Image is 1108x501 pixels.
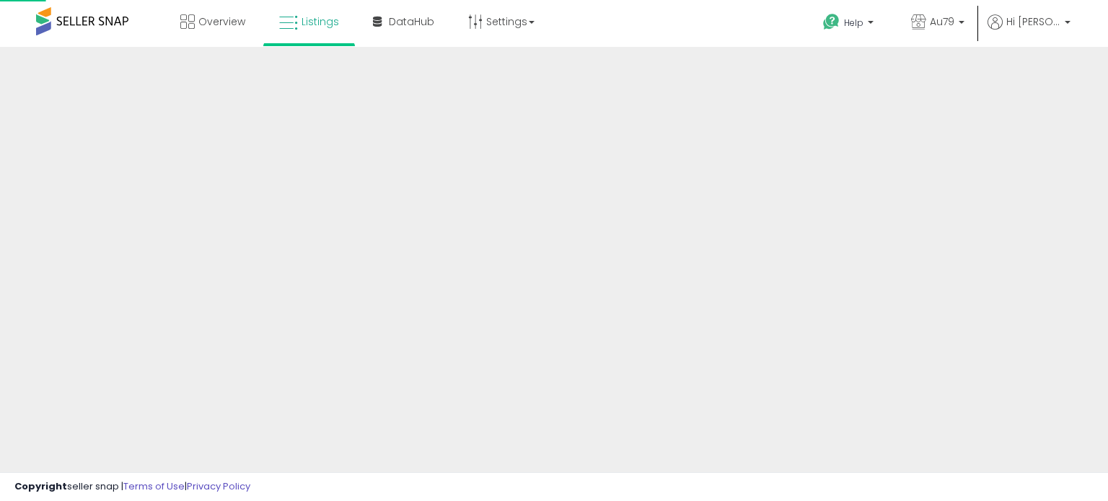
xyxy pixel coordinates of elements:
span: Au79 [930,14,954,29]
a: Help [812,2,888,47]
span: Hi [PERSON_NAME] [1006,14,1060,29]
span: Listings [302,14,339,29]
span: Help [844,17,863,29]
strong: Copyright [14,479,67,493]
span: Overview [198,14,245,29]
a: Hi [PERSON_NAME] [988,14,1070,47]
span: DataHub [389,14,434,29]
i: Get Help [822,13,840,31]
a: Terms of Use [123,479,185,493]
div: seller snap | | [14,480,250,494]
a: Privacy Policy [187,479,250,493]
